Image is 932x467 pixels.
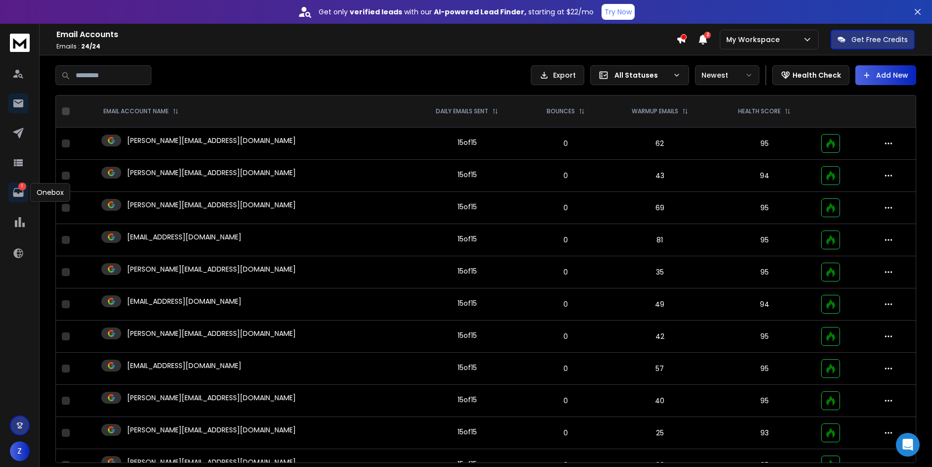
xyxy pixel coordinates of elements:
[726,35,784,45] p: My Workspace
[738,107,781,115] p: HEALTH SCORE
[531,171,600,181] p: 0
[10,34,30,52] img: logo
[350,7,402,17] strong: verified leads
[319,7,594,17] p: Get only with our starting at $22/mo
[713,160,815,192] td: 94
[458,395,477,405] div: 15 of 15
[713,417,815,449] td: 93
[458,170,477,180] div: 15 of 15
[458,330,477,340] div: 15 of 15
[30,183,70,202] div: Onebox
[8,183,28,202] a: 1
[896,433,920,457] div: Open Intercom Messenger
[531,428,600,438] p: 0
[606,417,714,449] td: 25
[606,353,714,385] td: 57
[127,361,241,371] p: [EMAIL_ADDRESS][DOMAIN_NAME]
[614,70,669,80] p: All Statuses
[127,328,296,338] p: [PERSON_NAME][EMAIL_ADDRESS][DOMAIN_NAME]
[831,30,915,49] button: Get Free Credits
[704,32,711,39] span: 2
[127,393,296,403] p: [PERSON_NAME][EMAIL_ADDRESS][DOMAIN_NAME]
[531,364,600,374] p: 0
[713,288,815,321] td: 94
[606,321,714,353] td: 42
[56,29,676,41] h1: Email Accounts
[127,136,296,145] p: [PERSON_NAME][EMAIL_ADDRESS][DOMAIN_NAME]
[602,4,635,20] button: Try Now
[531,139,600,148] p: 0
[531,65,584,85] button: Export
[772,65,849,85] button: Health Check
[605,7,632,17] p: Try Now
[606,128,714,160] td: 62
[458,427,477,437] div: 15 of 15
[103,107,179,115] div: EMAIL ACCOUNT NAME
[10,441,30,461] button: Z
[713,256,815,288] td: 95
[127,264,296,274] p: [PERSON_NAME][EMAIL_ADDRESS][DOMAIN_NAME]
[855,65,916,85] button: Add New
[531,235,600,245] p: 0
[458,138,477,147] div: 15 of 15
[713,385,815,417] td: 95
[531,267,600,277] p: 0
[127,168,296,178] p: [PERSON_NAME][EMAIL_ADDRESS][DOMAIN_NAME]
[458,266,477,276] div: 15 of 15
[547,107,575,115] p: BOUNCES
[713,353,815,385] td: 95
[606,160,714,192] td: 43
[127,457,296,467] p: [PERSON_NAME][EMAIL_ADDRESS][DOMAIN_NAME]
[458,234,477,244] div: 15 of 15
[458,202,477,212] div: 15 of 15
[531,299,600,309] p: 0
[713,192,815,224] td: 95
[531,203,600,213] p: 0
[458,363,477,373] div: 15 of 15
[713,224,815,256] td: 95
[56,43,676,50] p: Emails :
[606,385,714,417] td: 40
[695,65,759,85] button: Newest
[531,331,600,341] p: 0
[606,192,714,224] td: 69
[606,256,714,288] td: 35
[632,107,678,115] p: WARMUP EMAILS
[81,42,100,50] span: 24 / 24
[434,7,526,17] strong: AI-powered Lead Finder,
[436,107,488,115] p: DAILY EMAILS SENT
[458,298,477,308] div: 15 of 15
[127,200,296,210] p: [PERSON_NAME][EMAIL_ADDRESS][DOMAIN_NAME]
[127,425,296,435] p: [PERSON_NAME][EMAIL_ADDRESS][DOMAIN_NAME]
[127,232,241,242] p: [EMAIL_ADDRESS][DOMAIN_NAME]
[713,321,815,353] td: 95
[127,296,241,306] p: [EMAIL_ADDRESS][DOMAIN_NAME]
[606,288,714,321] td: 49
[792,70,841,80] p: Health Check
[851,35,908,45] p: Get Free Credits
[531,396,600,406] p: 0
[18,183,26,190] p: 1
[606,224,714,256] td: 81
[713,128,815,160] td: 95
